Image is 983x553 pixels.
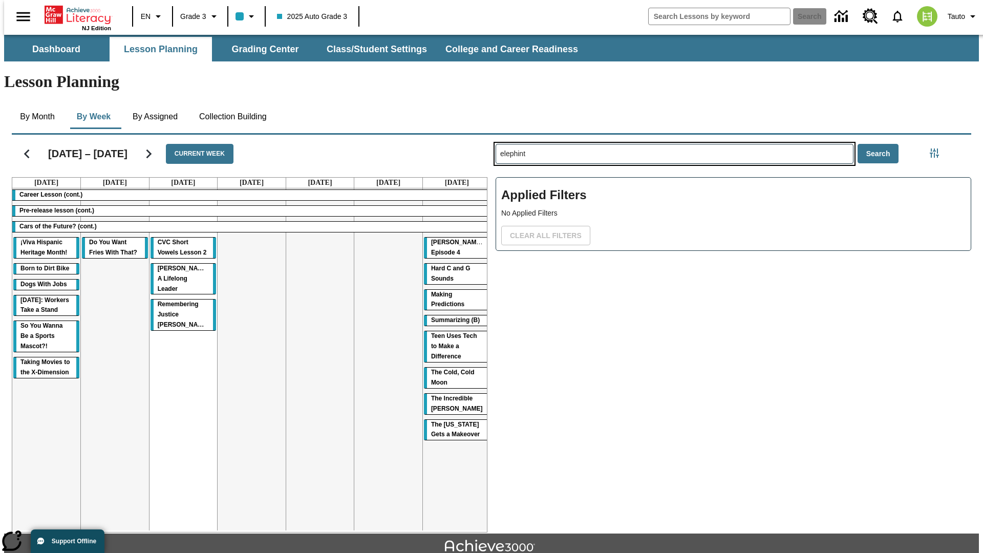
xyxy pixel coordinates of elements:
span: CVC Short Vowels Lesson 2 [158,239,207,256]
div: Search [487,131,971,533]
div: Pre-release lesson (cont.) [12,206,491,216]
button: Class color is light blue. Change class color [231,7,262,26]
span: Career Lesson (cont.) [19,191,82,198]
div: Ella Menopi: Episode 4 [424,238,490,258]
div: Hard C and G Sounds [424,264,490,284]
div: Summarizing (B) [424,315,490,326]
input: Search Lessons By Keyword [496,144,853,163]
span: The Missouri Gets a Makeover [431,421,480,438]
button: Profile/Settings [944,7,983,26]
div: SubNavbar [4,35,979,61]
a: September 4, 2025 [238,178,266,188]
span: Cars of the Future? (cont.) [19,223,97,230]
span: Labor Day: Workers Take a Stand [20,296,69,314]
span: Hard C and G Sounds [431,265,471,282]
button: Select a new avatar [911,3,944,30]
button: Grading Center [214,37,316,61]
span: Dianne Feinstein: A Lifelong Leader [158,265,211,292]
div: Dianne Feinstein: A Lifelong Leader [151,264,217,294]
div: Dogs With Jobs [13,280,79,290]
button: Filters Side menu [924,143,945,163]
button: Grade: Grade 3, Select a grade [176,7,224,26]
p: No Applied Filters [501,208,966,219]
span: Support Offline [52,538,96,545]
div: Remembering Justice O'Connor [151,300,217,330]
button: By Assigned [124,104,186,129]
button: Search [858,144,899,164]
span: NJ Edition [82,25,111,31]
div: Home [45,4,111,31]
input: search field [649,8,790,25]
button: Language: EN, Select a language [136,7,169,26]
button: College and Career Readiness [437,37,586,61]
span: Pre-release lesson (cont.) [19,207,94,214]
span: Taking Movies to the X-Dimension [20,358,70,376]
a: September 2, 2025 [101,178,129,188]
div: The Cold, Cold Moon [424,368,490,388]
div: ¡Viva Hispanic Heritage Month! [13,238,79,258]
button: Lesson Planning [110,37,212,61]
span: Dogs With Jobs [20,281,67,288]
button: Previous [14,141,40,167]
a: Home [45,5,111,25]
h2: Applied Filters [501,183,966,208]
div: So You Wanna Be a Sports Mascot?! [13,321,79,352]
a: September 7, 2025 [443,178,471,188]
a: Notifications [884,3,911,30]
div: The Missouri Gets a Makeover [424,420,490,440]
button: Class/Student Settings [318,37,435,61]
button: Open side menu [8,2,38,32]
a: September 1, 2025 [32,178,60,188]
button: By Week [68,104,119,129]
button: Collection Building [191,104,275,129]
h2: [DATE] – [DATE] [48,147,127,160]
div: Do You Want Fries With That? [82,238,148,258]
a: Data Center [828,3,857,31]
button: By Month [12,104,63,129]
button: Current Week [166,144,233,164]
div: Calendar [4,131,487,533]
button: Support Offline [31,529,104,553]
button: Next [136,141,162,167]
span: Born to Dirt Bike [20,265,69,272]
span: Ella Menopi: Episode 4 [431,239,485,256]
h1: Lesson Planning [4,72,979,91]
div: Making Predictions [424,290,490,310]
img: avatar image [917,6,937,27]
span: So You Wanna Be a Sports Mascot?! [20,322,62,350]
div: Born to Dirt Bike [13,264,79,274]
a: September 5, 2025 [306,178,334,188]
div: Career Lesson (cont.) [12,190,491,200]
span: 2025 Auto Grade 3 [277,11,348,22]
a: Resource Center, Will open in new tab [857,3,884,30]
a: September 3, 2025 [169,178,197,188]
div: Labor Day: Workers Take a Stand [13,295,79,316]
a: September 6, 2025 [374,178,402,188]
span: Grade 3 [180,11,206,22]
span: The Incredible Kellee Edwards [431,395,483,412]
span: Do You Want Fries With That? [89,239,137,256]
span: Teen Uses Tech to Make a Difference [431,332,477,360]
span: Summarizing (B) [431,316,480,324]
span: Making Predictions [431,291,464,308]
span: The Cold, Cold Moon [431,369,475,386]
div: Teen Uses Tech to Make a Difference [424,331,490,362]
div: The Incredible Kellee Edwards [424,394,490,414]
span: Tauto [948,11,965,22]
div: CVC Short Vowels Lesson 2 [151,238,217,258]
span: Remembering Justice O'Connor [158,301,209,328]
div: Cars of the Future? (cont.) [12,222,491,232]
div: SubNavbar [4,37,587,61]
div: Taking Movies to the X-Dimension [13,357,79,378]
span: EN [141,11,151,22]
div: Applied Filters [496,177,971,251]
button: Dashboard [5,37,108,61]
span: ¡Viva Hispanic Heritage Month! [20,239,67,256]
